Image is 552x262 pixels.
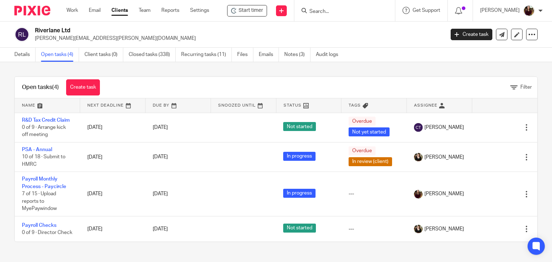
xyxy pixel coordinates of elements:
div: Riverlane Ltd [227,5,267,17]
a: Create task [66,79,100,95]
a: Details [14,48,36,62]
span: In progress [283,189,316,198]
a: Payroll Monthly Process - Paycircle [22,177,66,189]
a: Closed tasks (338) [129,48,176,62]
span: [DATE] [153,192,168,197]
span: [PERSON_NAME] [424,225,464,233]
span: Tags [349,103,361,107]
a: Create task [451,29,492,40]
span: [PERSON_NAME] [424,154,464,161]
span: [DATE] [153,226,168,231]
td: [DATE] [80,142,146,172]
span: 0 of 9 · Director Check [22,230,72,235]
a: Payroll Checks [22,223,56,228]
span: Filter [520,85,532,90]
span: 7 of 15 · Upload reports to MyePaywindow [22,191,57,211]
a: Work [66,7,78,14]
span: Overdue [349,146,376,155]
a: Emails [259,48,279,62]
span: 0 of 9 · Arrange kick off meeting [22,125,66,137]
span: 10 of 18 · Submit to HMRC [22,155,65,167]
span: Not yet started [349,127,390,136]
span: Get Support [413,8,440,13]
a: Client tasks (0) [84,48,123,62]
span: Overdue [349,117,376,126]
td: [DATE] [80,172,146,216]
a: PSA - Annual [22,147,52,152]
td: [DATE] [80,216,146,242]
a: Notes (3) [284,48,310,62]
span: In review (client) [349,157,392,166]
span: [DATE] [153,155,168,160]
p: [PERSON_NAME] [480,7,520,14]
a: Email [89,7,101,14]
a: R&D Tax Credit Claim [22,118,70,123]
a: Team [139,7,151,14]
h1: Open tasks [22,84,59,91]
img: MaxAcc_Sep21_ElliDeanPhoto_030.jpg [414,190,423,198]
img: svg%3E [14,27,29,42]
a: Recurring tasks (11) [181,48,232,62]
span: (4) [52,84,59,90]
span: [PERSON_NAME] [424,190,464,197]
a: Clients [111,7,128,14]
span: Start timer [239,7,263,14]
div: --- [349,225,400,233]
h2: Riverlane Ltd [35,27,359,34]
span: Not started [283,224,316,233]
img: MaxAcc_Sep21_ElliDeanPhoto_030.jpg [523,5,535,17]
a: Audit logs [316,48,344,62]
img: svg%3E [414,123,423,132]
td: [DATE] [80,113,146,142]
div: --- [349,190,400,197]
img: Helen%20Campbell.jpeg [414,225,423,233]
a: Files [237,48,253,62]
input: Search [309,9,373,15]
span: Status [284,103,302,107]
span: [PERSON_NAME] [424,124,464,131]
span: Snoozed Until [218,103,256,107]
p: [PERSON_NAME][EMAIL_ADDRESS][PERSON_NAME][DOMAIN_NAME] [35,35,440,42]
img: Pixie [14,6,50,15]
a: Settings [190,7,209,14]
img: Helen%20Campbell.jpeg [414,153,423,162]
span: Not started [283,122,316,131]
a: Open tasks (4) [41,48,79,62]
span: [DATE] [153,125,168,130]
span: In progress [283,152,316,161]
a: Reports [161,7,179,14]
